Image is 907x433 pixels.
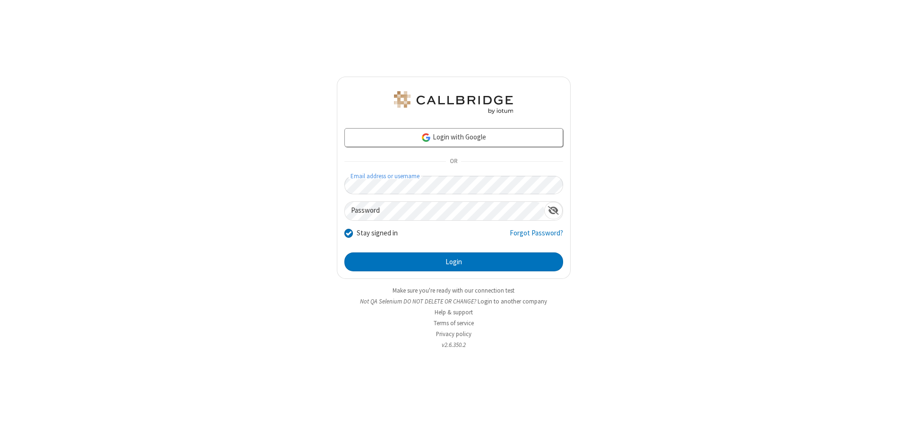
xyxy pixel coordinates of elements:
a: Help & support [435,308,473,316]
span: OR [446,155,461,168]
a: Make sure you're ready with our connection test [393,286,514,294]
a: Login with Google [344,128,563,147]
button: Login [344,252,563,271]
input: Email address or username [344,176,563,194]
li: v2.6.350.2 [337,340,571,349]
img: QA Selenium DO NOT DELETE OR CHANGE [392,91,515,114]
a: Forgot Password? [510,228,563,246]
a: Privacy policy [436,330,471,338]
li: Not QA Selenium DO NOT DELETE OR CHANGE? [337,297,571,306]
input: Password [345,202,544,220]
label: Stay signed in [357,228,398,239]
div: Show password [544,202,563,219]
a: Terms of service [434,319,474,327]
img: google-icon.png [421,132,431,143]
button: Login to another company [478,297,547,306]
